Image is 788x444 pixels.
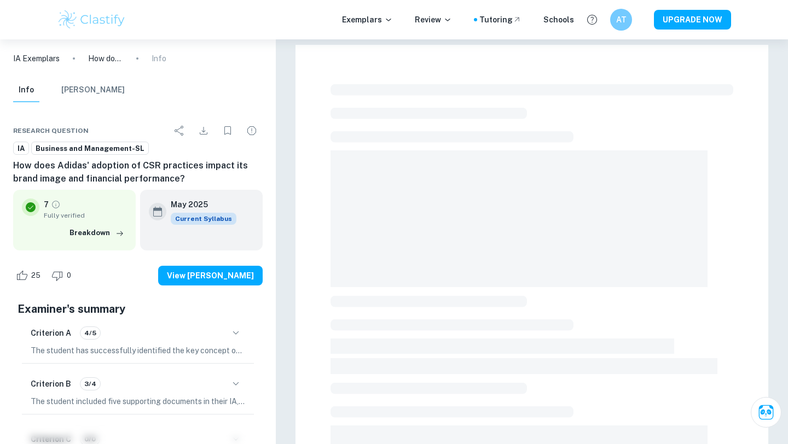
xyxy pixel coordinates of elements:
[32,143,148,154] span: Business and Management-SL
[13,159,263,185] h6: How does Adidas' adoption of CSR practices impact its brand image and financial performance?
[31,327,71,339] h6: Criterion A
[44,211,127,220] span: Fully verified
[80,379,100,389] span: 3/4
[152,52,166,65] p: Info
[51,200,61,209] a: Grade fully verified
[13,52,60,65] a: IA Exemplars
[415,14,452,26] p: Review
[171,198,228,211] h6: May 2025
[583,10,601,29] button: Help and Feedback
[654,10,731,30] button: UPGRADE NOW
[61,270,77,281] span: 0
[241,120,263,142] div: Report issue
[31,142,149,155] a: Business and Management-SL
[169,120,190,142] div: Share
[479,14,522,26] a: Tutoring
[80,328,100,338] span: 4/5
[13,126,89,136] span: Research question
[13,267,47,284] div: Like
[543,14,574,26] a: Schools
[61,78,125,102] button: [PERSON_NAME]
[18,301,258,317] h5: Examiner's summary
[751,397,781,428] button: Ask Clai
[13,78,39,102] button: Info
[31,395,245,407] p: The student included five supporting documents in their IA, which is within the required range an...
[171,213,236,225] span: Current Syllabus
[44,198,49,211] p: 7
[57,9,126,31] img: Clastify logo
[342,14,393,26] p: Exemplars
[88,52,123,65] p: How does Adidas' adoption of CSR practices impact its brand image and financial performance?
[31,378,71,390] h6: Criterion B
[193,120,215,142] div: Download
[49,267,77,284] div: Dislike
[67,225,127,241] button: Breakdown
[217,120,239,142] div: Bookmark
[158,266,263,285] button: View [PERSON_NAME]
[615,14,628,26] h6: AT
[25,270,47,281] span: 25
[13,142,29,155] a: IA
[14,143,28,154] span: IA
[171,213,236,225] div: This exemplar is based on the current syllabus. Feel free to refer to it for inspiration/ideas wh...
[610,9,632,31] button: AT
[31,344,245,357] p: The student has successfully identified the key concept of sustainability in their IA, which is c...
